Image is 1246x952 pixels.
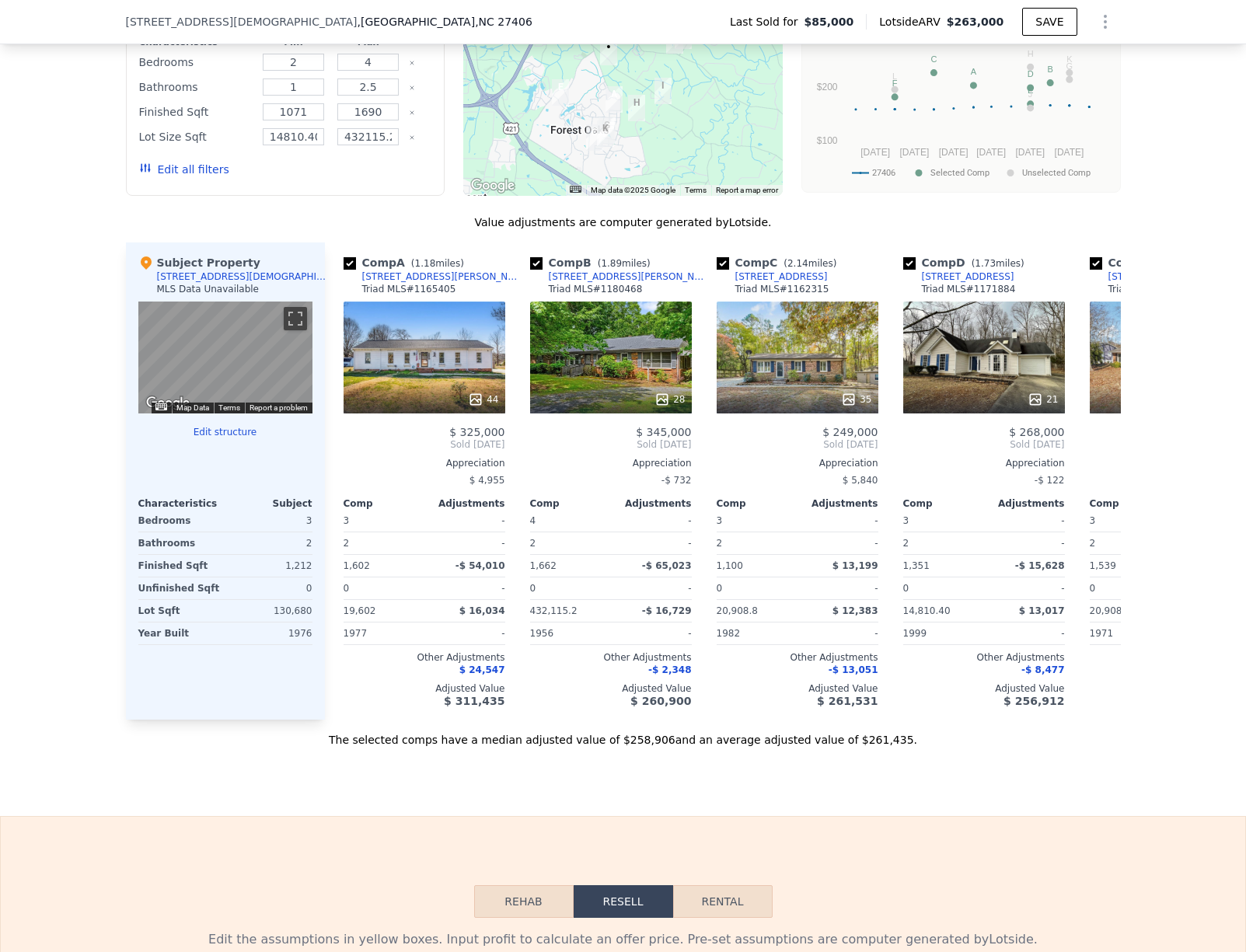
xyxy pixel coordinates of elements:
[804,14,854,30] span: $85,000
[903,438,1065,451] span: Sold [DATE]
[903,532,981,554] div: 2
[344,583,350,594] span: 0
[673,885,773,918] button: Rental
[344,255,470,270] div: Comp A
[787,258,808,269] span: 2.14
[157,270,331,283] div: [STREET_ADDRESS][DEMOGRAPHIC_DATA]
[449,426,504,438] span: $ 325,000
[344,622,421,644] div: 1977
[903,651,1065,664] div: Other Adjustments
[139,126,253,148] div: Lot Size Sqft
[816,82,837,92] text: $200
[549,270,710,283] div: [STREET_ADDRESS][PERSON_NAME]
[444,695,504,707] span: $ 311,435
[922,283,1016,295] div: Triad MLS # 1171884
[903,560,930,571] span: 1,351
[903,515,909,526] span: 3
[975,258,996,269] span: 1.73
[716,186,778,194] a: Report a map error
[843,475,878,486] span: $ 5,840
[606,86,623,113] div: 4510 Indian Wells Dr
[1047,65,1052,74] text: B
[138,426,312,438] button: Edit structure
[591,186,675,194] span: Map data ©2025 Google
[801,577,878,599] div: -
[987,577,1065,599] div: -
[530,438,692,451] span: Sold [DATE]
[552,79,569,106] div: 4331 Kimmeridge Rd
[648,664,691,675] span: -$ 2,348
[139,101,253,123] div: Finished Sqft
[229,577,312,599] div: 0
[892,78,897,88] text: F
[1027,85,1032,95] text: E
[344,515,350,526] span: 3
[1021,664,1064,675] span: -$ 8,477
[614,532,692,554] div: -
[829,664,878,675] span: -$ 13,051
[428,622,505,644] div: -
[428,510,505,532] div: -
[415,258,436,269] span: 1.18
[636,426,691,438] span: $ 345,000
[801,622,878,644] div: -
[600,39,617,65] div: 2330 Alamance Church Rd
[717,532,794,554] div: 2
[822,426,878,438] span: $ 249,000
[1035,475,1065,486] span: -$ 122
[530,270,710,283] a: [STREET_ADDRESS][PERSON_NAME]
[530,497,611,510] div: Comp
[176,403,209,413] button: Map Data
[126,14,358,30] span: [STREET_ADDRESS][DEMOGRAPHIC_DATA]
[628,95,645,121] div: 4741 Melvina Rd
[362,283,456,295] div: Triad MLS # 1165405
[816,135,837,146] text: $100
[1009,426,1064,438] span: $ 268,000
[344,560,370,571] span: 1,602
[717,583,723,594] span: 0
[1090,255,1216,270] div: Comp E
[654,392,685,407] div: 28
[1090,270,1201,283] a: [STREET_ADDRESS]
[530,515,536,526] span: 4
[139,76,253,98] div: Bathrooms
[903,497,984,510] div: Comp
[225,497,312,510] div: Subject
[965,258,1031,269] span: ( miles)
[229,600,312,622] div: 130,680
[157,283,260,295] div: MLS Data Unavailable
[1027,49,1033,58] text: H
[1027,69,1033,78] text: D
[469,475,505,486] span: $ 4,955
[155,403,166,410] button: Keyboard shortcuts
[642,560,692,571] span: -$ 65,023
[798,497,878,510] div: Adjustments
[530,255,657,270] div: Comp B
[730,14,804,30] span: Last Sold for
[922,270,1014,283] div: [STREET_ADDRESS]
[405,258,470,269] span: ( miles)
[860,147,890,158] text: [DATE]
[832,560,878,571] span: $ 13,199
[614,622,692,644] div: -
[661,475,692,486] span: -$ 732
[138,555,222,577] div: Finished Sqft
[530,532,608,554] div: 2
[138,930,1108,949] div: Edit the assumptions in yellow boxes. Input profit to calculate an offer price. Pre-set assumptio...
[1066,61,1073,71] text: G
[344,270,524,283] a: [STREET_ADDRESS][PERSON_NAME]
[142,393,194,413] a: Open this area in Google Maps (opens a new window)
[903,605,951,616] span: 14,810.40
[139,162,229,177] button: Edit all filters
[138,510,222,532] div: Bedrooms
[139,51,253,73] div: Bedrooms
[899,147,929,158] text: [DATE]
[344,532,421,554] div: 2
[1108,270,1201,283] div: [STREET_ADDRESS]
[717,270,828,283] a: [STREET_ADDRESS]
[1019,605,1065,616] span: $ 13,017
[654,78,672,104] div: 2600 Alamance Church Rd
[685,186,707,194] a: Terms
[984,497,1065,510] div: Adjustments
[138,622,222,644] div: Year Built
